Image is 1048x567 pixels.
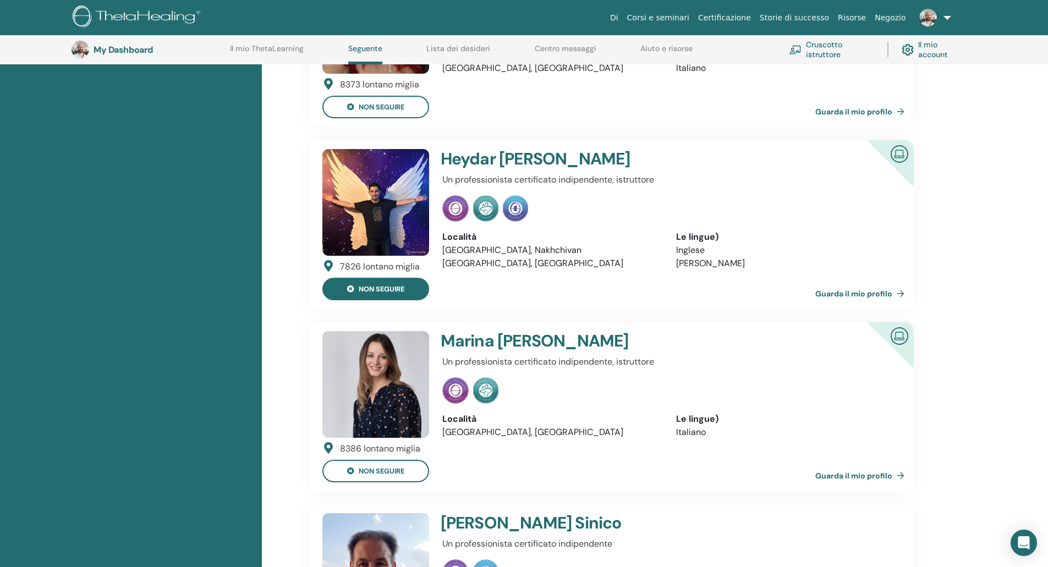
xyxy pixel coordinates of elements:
img: default.jpg [919,9,937,26]
a: Di [606,8,623,28]
a: Certificazione [694,8,755,28]
a: Guarda il mio profilo [815,465,909,487]
a: Corsi e seminari [623,8,694,28]
p: Un professionista certificato indipendente [442,537,893,551]
div: 8386 lontano miglia [340,442,420,455]
div: Open Intercom Messenger [1011,530,1037,556]
div: Istruttore online certificato [850,140,913,203]
a: Negozio [870,8,910,28]
h4: [PERSON_NAME] Sinico [441,513,817,533]
div: Località [442,412,660,426]
a: Guarda il mio profilo [815,101,909,123]
img: Istruttore online certificato [886,141,913,166]
a: Storie di successo [755,8,833,28]
a: Risorse [833,8,870,28]
div: Le lingue) [676,230,893,244]
img: default.jpg [72,41,89,58]
div: 7826 lontano miglia [340,260,420,273]
div: Le lingue) [676,412,893,426]
img: logo.png [73,5,204,30]
img: default.jpg [322,331,429,438]
p: Un professionista certificato indipendente, istruttore [442,173,893,186]
li: [GEOGRAPHIC_DATA], [GEOGRAPHIC_DATA] [442,62,660,75]
a: Guarda il mio profilo [815,283,909,305]
div: 8373 lontano miglia [340,78,419,91]
li: Italiano [676,62,893,75]
h3: My Dashboard [94,45,204,55]
a: Aiuto e risorse [640,44,693,62]
button: non seguire [322,460,429,482]
p: Un professionista certificato indipendente, istruttore [442,355,893,368]
div: Istruttore online certificato [850,322,913,386]
img: Istruttore online certificato [886,323,913,348]
a: Lista dei desideri [426,44,490,62]
li: Italiano [676,426,893,439]
a: Il mio ThetaLearning [230,44,304,62]
button: non seguire [322,278,429,300]
h4: Heydar [PERSON_NAME] [441,149,817,169]
button: non seguire [322,96,429,118]
img: cog.svg [902,41,914,59]
li: [GEOGRAPHIC_DATA], Nakhchivan [442,244,660,257]
a: Centro messaggi [535,44,596,62]
li: [GEOGRAPHIC_DATA], [GEOGRAPHIC_DATA] [442,426,660,439]
li: [PERSON_NAME] [676,257,893,270]
a: Seguente [348,44,382,64]
li: Inglese [676,244,893,257]
img: default.jpg [322,149,429,256]
div: Località [442,230,660,244]
a: Cruscotto istruttore [789,37,874,62]
img: chalkboard-teacher.svg [789,45,802,54]
h4: Marina [PERSON_NAME] [441,331,817,351]
a: Il mio account [902,37,965,62]
li: [GEOGRAPHIC_DATA], [GEOGRAPHIC_DATA] [442,257,660,270]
